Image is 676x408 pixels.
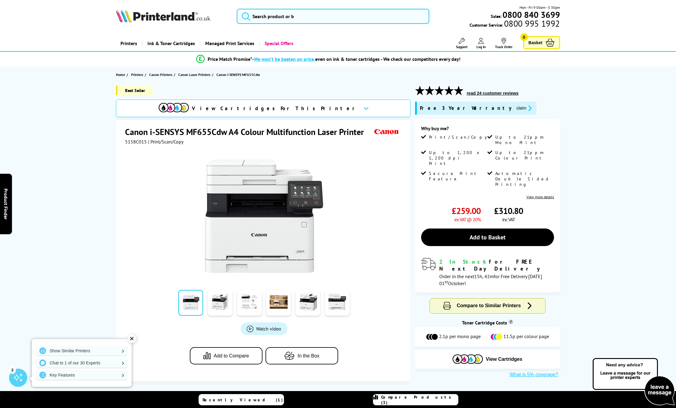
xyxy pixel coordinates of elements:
a: Add to Basket [421,229,554,246]
span: Mon - Fri 9:00am - 5:30pm [519,5,560,10]
a: Canon Laser Printers [178,71,212,78]
span: Order in the next for Free Delivery [DATE] 01 October! [439,273,542,286]
span: 5158C015 [125,139,147,145]
button: Compare to Similar Printers [430,298,545,313]
span: Support [456,44,467,49]
a: Managed Print Services [200,36,259,51]
span: Price Match Promise* [208,56,252,62]
a: Canon Printers [149,71,174,78]
a: Basket 0 [523,36,560,49]
button: Add to Compare [190,347,262,364]
img: Canon [373,126,401,137]
img: Printerland Logo [116,9,210,22]
span: 2 In Stock [439,258,489,265]
span: Print/Scan/Copy [429,134,491,140]
a: Home [116,71,127,78]
img: Open Live Chat window [591,357,676,407]
button: In the Box [265,347,338,364]
img: Cartridges [453,354,483,364]
span: 0800 995 1992 [503,21,560,26]
div: Toner Cartridge Costs [415,320,560,326]
button: promo-description [515,105,534,112]
a: Canon i-SENSYS MF655Cdw [216,71,262,78]
span: 15h, 42m [474,273,494,279]
span: £310.80 [494,205,523,216]
span: Canon Laser Printers [178,71,210,78]
a: Printers [131,71,145,78]
span: Basket [529,38,542,47]
li: modal_Promise [99,54,558,64]
div: for FREE Next Day Delivery [439,258,554,272]
button: View Cartridges [420,354,556,364]
span: Compare to Similar Printers [457,303,521,308]
span: inc VAT [502,216,515,222]
span: Automatic Double Sided Printing [495,171,552,187]
span: ex VAT @ 20% [454,216,481,222]
span: View Cartridges [486,357,523,362]
a: 0800 840 3699 [502,12,560,18]
span: £259.00 [452,205,481,216]
span: Add to Compare [214,353,249,359]
button: read 24 customer reviews [465,90,520,96]
span: Product Finder [3,189,9,220]
a: Special Offers [259,36,298,51]
span: Best Seller [116,86,153,95]
span: 2.1p per mono page [439,333,481,341]
span: Up to 21ppm Mono Print [495,134,552,145]
span: Customer Service: [470,21,560,28]
span: 11.5p per colour page [503,333,549,341]
span: Canon i-SENSYS MF655Cdw [216,71,260,78]
a: Product_All_Videos [241,322,287,335]
span: Sales: [491,13,502,19]
span: Up to 1,200 x 1,200 dpi Print [429,150,486,166]
img: View Cartridges [159,103,189,112]
a: Compare Products (3) [373,394,458,405]
a: Support [456,38,467,49]
button: What is 5% coverage? [508,372,560,378]
a: Track Order [495,38,513,49]
div: 2 [9,367,16,373]
b: 0800 840 3699 [503,9,560,20]
span: 0 [520,33,528,41]
span: | Print/Scan/Copy [148,139,183,145]
span: Up to 21ppm Colour Print [495,150,552,161]
a: Show Similar Printers [36,346,127,356]
a: Chat to 1 of our 30 Experts [36,358,127,368]
a: Printerland Logo [116,9,229,24]
span: Free 3 Year Warranty [420,105,512,112]
div: modal_delivery [421,258,554,286]
div: - even on ink & toner cartridges - We check our competitors every day! [252,56,460,62]
span: Compare Products (3) [381,394,458,405]
span: Canon Printers [149,71,172,78]
a: View more details [526,195,554,199]
a: Ink & Toner Cartridges [142,36,200,51]
span: Secure Print Feature [429,171,486,182]
span: In the Box [298,353,319,359]
a: Printers [116,36,142,51]
a: Key Features [36,370,127,380]
span: We won’t be beaten on price, [254,56,315,62]
img: Canon i-SENSYS MF655Cdw [205,157,323,275]
div: Why buy me? [421,125,554,134]
span: Ink & Toner Cartridges [147,36,195,51]
a: Recently Viewed (1) [199,394,284,405]
span: View Cartridges For This Printer [192,105,358,112]
input: Search product or b [237,9,429,24]
a: Log In [476,38,486,49]
span: Home [116,71,125,78]
span: Recently Viewed (1) [203,397,283,403]
span: Log In [476,44,486,49]
span: Printers [131,71,143,78]
sup: st [445,279,448,285]
sup: Cost per page [509,320,513,324]
h1: Canon i-SENSYS MF655Cdw A4 Colour Multifunction Laser Printer [125,126,370,137]
div: ✕ [127,334,136,343]
span: Watch video [256,326,281,332]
